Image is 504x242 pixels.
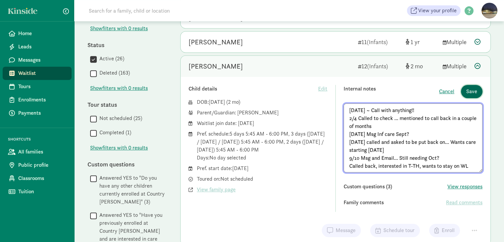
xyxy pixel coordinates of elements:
[97,129,131,137] label: Completed (1)
[97,174,167,206] label: Answered YES to "Do you have any other children currently enrolled at Country [PERSON_NAME]" (3)
[197,186,236,194] span: View family page
[3,93,72,106] a: Enrollments
[447,183,482,191] button: View responses
[97,69,130,77] label: Deleted (163)
[18,43,66,51] span: Leads
[3,158,72,172] a: Public profile
[3,80,72,93] a: Tours
[446,199,482,207] span: Read comments
[18,148,66,156] span: All families
[439,88,454,95] button: Cancel
[228,98,239,105] span: 2
[189,37,243,47] div: Rosemary Elder
[87,40,167,49] div: Status
[87,160,167,169] div: Custom questions
[358,62,400,71] div: 12
[90,144,148,152] span: Show filters with 0 results
[461,85,482,98] button: Save
[97,55,124,63] label: Active (26)
[90,144,148,152] button: Showfilters with 0 results
[197,164,327,172] div: Pref. start date: [DATE]
[3,27,72,40] a: Home
[406,37,437,46] div: [object Object]
[407,5,461,16] a: View your profile
[85,4,271,17] input: Search for a family, child or location
[90,25,148,32] button: Showfilters with 0 results
[18,30,66,37] span: Home
[370,224,420,237] button: Schedule tour
[18,83,66,91] span: Tours
[336,226,356,234] span: Message
[429,224,460,237] button: Enroll
[3,40,72,53] a: Leads
[411,62,423,70] span: 2
[18,96,66,104] span: Enrollments
[87,100,167,109] div: Tour status
[344,183,447,191] div: Custom questions (3)
[322,224,361,237] button: Message
[3,172,72,185] a: Classrooms
[18,161,66,169] span: Public profile
[189,85,318,93] div: Child details
[344,85,439,98] div: Internal notes
[90,25,148,32] span: Show filters with 0 results
[97,114,142,122] label: Not scheduled (25)
[443,37,469,46] div: Multiple
[367,62,388,70] span: (Infants)
[90,84,148,92] button: Showfilters with 0 results
[383,226,415,234] span: Schedule tour
[197,98,327,106] div: DOB: ( )
[18,188,66,196] span: Tuition
[3,67,72,80] a: Waitlist
[90,84,148,92] span: Show filters with 0 results
[358,37,400,46] div: 11
[189,61,243,72] div: Teddi Hancock
[418,7,457,15] span: View your profile
[3,106,72,120] a: Payments
[3,53,72,67] a: Messages
[318,85,327,93] span: Edit
[197,175,327,183] div: Toured on: Not scheduled
[18,69,66,77] span: Waitlist
[18,56,66,64] span: Messages
[471,210,504,242] iframe: Chat Widget
[3,145,72,158] a: All families
[18,109,66,117] span: Payments
[406,62,437,71] div: [object Object]
[3,185,72,198] a: Tuition
[367,38,388,46] span: (Infants)
[209,98,225,105] span: [DATE]
[411,38,420,46] span: 1
[18,174,66,182] span: Classrooms
[443,62,469,71] div: Multiple
[197,119,327,127] div: Waitlist join date: [DATE]
[197,109,327,117] div: Parent/Guardian: [PERSON_NAME]
[344,199,446,207] div: Family comments
[197,130,327,162] div: Pref. schedule: 5 days 5:45 AM - 6:00 PM, 3 days ([DATE] / [DATE] / [DATE]) 5:45 AM - 6:00 PM, 2 ...
[466,88,477,95] span: Save
[442,226,455,234] span: Enroll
